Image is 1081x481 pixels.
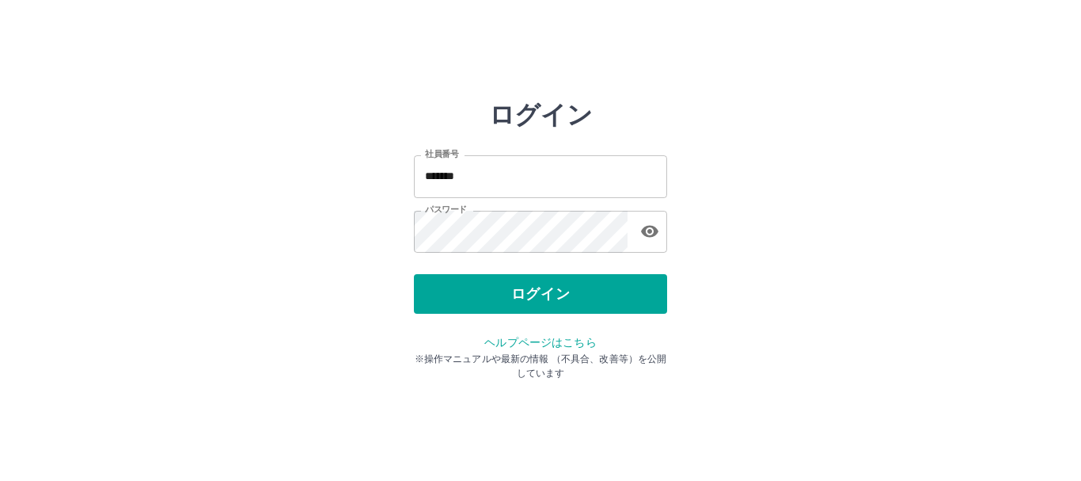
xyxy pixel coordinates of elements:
button: ログイン [414,274,667,314]
a: ヘルプページはこちら [484,336,596,349]
p: ※操作マニュアルや最新の情報 （不具合、改善等）を公開しています [414,352,667,380]
label: パスワード [425,204,467,216]
label: 社員番号 [425,148,458,160]
h2: ログイン [489,100,593,130]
